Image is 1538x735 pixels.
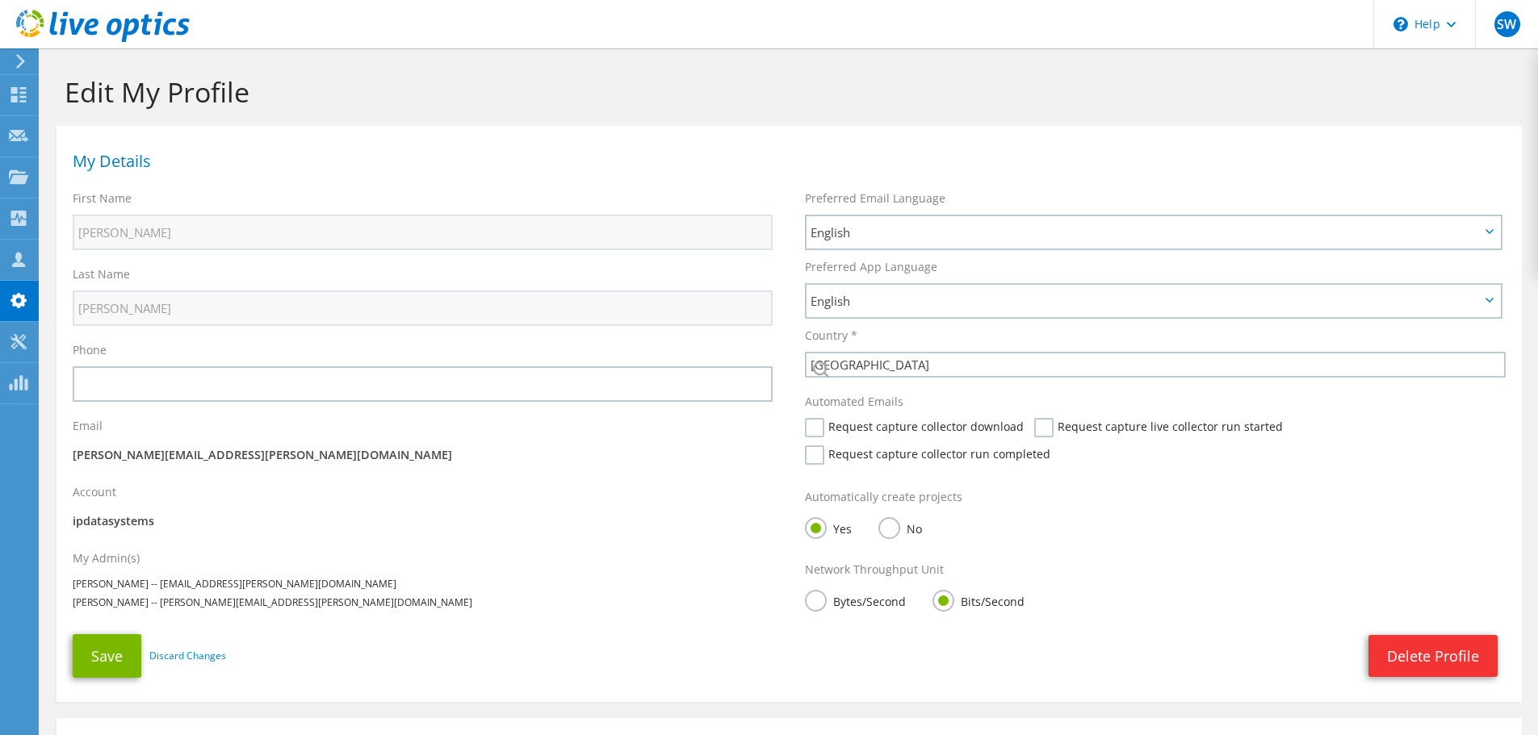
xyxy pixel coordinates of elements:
[1393,17,1408,31] svg: \n
[805,489,962,505] label: Automatically create projects
[805,562,944,578] label: Network Throughput Unit
[73,634,141,678] button: Save
[73,512,773,530] p: ipdatasystems
[1368,635,1498,677] a: Delete Profile
[73,342,107,358] label: Phone
[65,75,1506,109] h1: Edit My Profile
[73,190,132,207] label: First Name
[805,517,852,537] label: Yes
[73,484,116,500] label: Account
[73,418,103,434] label: Email
[149,647,226,665] a: Discard Changes
[878,517,922,537] label: No
[73,266,130,282] label: Last Name
[805,259,937,275] label: Preferred App Language
[811,291,1480,311] span: English
[73,446,773,464] p: [PERSON_NAME][EMAIL_ADDRESS][PERSON_NAME][DOMAIN_NAME]
[805,328,857,344] label: Country *
[805,418,1024,437] label: Request capture collector download
[805,445,1050,465] label: Request capture collector run completed
[811,223,1480,242] span: English
[805,590,906,610] label: Bytes/Second
[73,577,396,591] span: [PERSON_NAME] -- [EMAIL_ADDRESS][PERSON_NAME][DOMAIN_NAME]
[805,190,945,207] label: Preferred Email Language
[932,590,1025,610] label: Bits/Second
[805,394,903,410] label: Automated Emails
[73,153,1498,169] h1: My Details
[1034,418,1283,437] label: Request capture live collector run started
[1494,11,1520,37] span: SW
[73,595,472,609] span: [PERSON_NAME] -- [PERSON_NAME][EMAIL_ADDRESS][PERSON_NAME][DOMAIN_NAME]
[73,550,140,566] label: My Admin(s)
